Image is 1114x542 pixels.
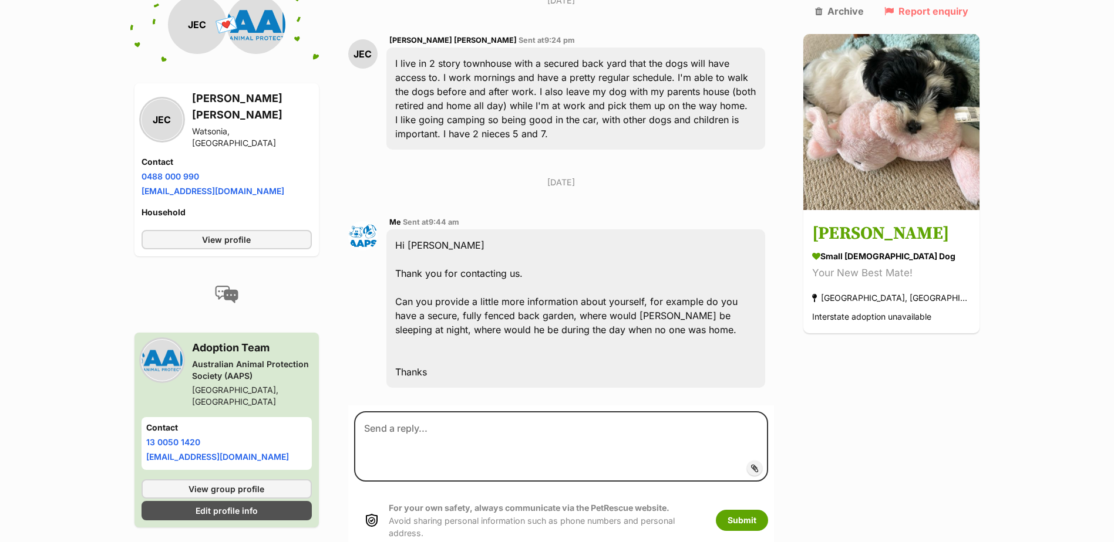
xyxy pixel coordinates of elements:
[142,186,284,196] a: [EMAIL_ADDRESS][DOMAIN_NAME]
[146,452,289,462] a: [EMAIL_ADDRESS][DOMAIN_NAME]
[215,286,238,303] img: conversation-icon-4a6f8262b818ee0b60e3300018af0b2d0b884aa5de6e9bcb8d3d4eeb1a70a7c4.svg
[142,206,312,218] h4: Household
[348,176,775,188] p: [DATE]
[213,12,240,38] span: 💌
[348,221,378,250] img: Adoption Team profile pic
[189,483,264,495] span: View group profile
[389,218,401,226] span: Me
[544,36,575,45] span: 9:24 pm
[146,437,200,447] a: 13 0050 1420
[196,504,258,517] span: Edit profile info
[142,156,312,168] h4: Contact
[812,221,971,248] h3: [PERSON_NAME]
[812,312,931,322] span: Interstate adoption unavailable
[192,90,312,123] h3: [PERSON_NAME] [PERSON_NAME]
[146,422,307,433] h4: Contact
[142,171,199,181] a: 0488 000 990
[192,384,312,408] div: [GEOGRAPHIC_DATA], [GEOGRAPHIC_DATA]
[202,233,251,246] span: View profile
[192,358,312,382] div: Australian Animal Protection Society (AAPS)
[812,290,971,306] div: [GEOGRAPHIC_DATA], [GEOGRAPHIC_DATA]
[192,340,312,356] h3: Adoption Team
[812,266,971,282] div: Your New Best Mate!
[429,218,459,226] span: 9:44 am
[142,479,312,499] a: View group profile
[386,229,766,388] div: Hi [PERSON_NAME] Thank you for contacting us. Can you provide a little more information about you...
[386,48,766,150] div: I live in 2 story townhouse with a secured back yard that the dogs will have access to. I work mo...
[192,126,312,149] div: Watsonia, [GEOGRAPHIC_DATA]
[389,503,669,513] strong: For your own safety, always communicate via the PetRescue website.
[142,230,312,249] a: View profile
[803,34,980,210] img: Neville
[803,212,980,334] a: [PERSON_NAME] small [DEMOGRAPHIC_DATA] Dog Your New Best Mate! [GEOGRAPHIC_DATA], [GEOGRAPHIC_DAT...
[812,250,971,263] div: small [DEMOGRAPHIC_DATA] Dog
[142,99,183,140] div: JEC
[815,6,864,16] a: Archive
[348,39,378,69] div: JEC
[142,340,183,381] img: Australian Animal Protection Society (AAPS) profile pic
[142,501,312,520] a: Edit profile info
[519,36,575,45] span: Sent at
[389,502,704,539] p: Avoid sharing personal information such as phone numbers and personal address.
[403,218,459,226] span: Sent at
[884,6,968,16] a: Report enquiry
[389,36,517,45] span: [PERSON_NAME] [PERSON_NAME]
[716,510,768,531] button: Submit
